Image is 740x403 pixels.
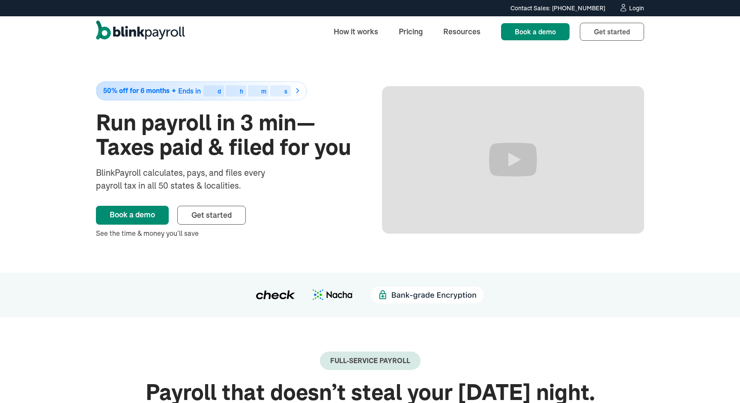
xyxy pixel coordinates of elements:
[515,27,556,36] span: Book a demo
[580,23,644,41] a: Get started
[96,206,169,225] a: Book a demo
[177,206,246,225] a: Get started
[330,357,410,365] div: Full-Service payroll
[178,87,201,95] span: Ends in
[501,23,570,40] a: Book a demo
[382,86,644,234] iframe: Run Payroll in 3 min with BlinkPayroll
[240,88,243,94] div: h
[284,88,287,94] div: s
[392,22,430,41] a: Pricing
[96,166,288,192] div: BlinkPayroll calculates, pays, and files every payroll tax in all 50 states & localities.
[436,22,487,41] a: Resources
[96,81,358,100] a: 50% off for 6 monthsEnds indhms
[327,22,385,41] a: How it works
[594,27,630,36] span: Get started
[629,5,644,11] div: Login
[96,228,358,238] div: See the time & money you’ll save
[96,111,358,159] h1: Run payroll in 3 min—Taxes paid & filed for you
[261,88,266,94] div: m
[619,3,644,13] a: Login
[510,4,605,13] div: Contact Sales: [PHONE_NUMBER]
[191,210,232,220] span: Get started
[103,87,170,94] span: 50% off for 6 months
[218,88,221,94] div: d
